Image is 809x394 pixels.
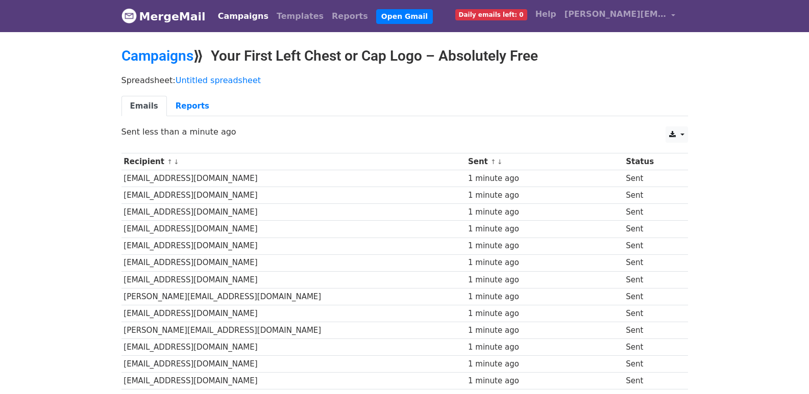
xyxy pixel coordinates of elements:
[121,254,466,271] td: [EMAIL_ADDRESS][DOMAIN_NAME]
[121,153,466,170] th: Recipient
[121,170,466,187] td: [EMAIL_ADDRESS][DOMAIN_NAME]
[167,158,173,166] a: ↑
[455,9,527,20] span: Daily emails left: 0
[121,6,206,27] a: MergeMail
[468,375,621,387] div: 1 minute ago
[121,204,466,221] td: [EMAIL_ADDRESS][DOMAIN_NAME]
[491,158,496,166] a: ↑
[531,4,560,24] a: Help
[167,96,218,117] a: Reports
[623,305,679,322] td: Sent
[214,6,273,27] a: Campaigns
[623,356,679,373] td: Sent
[176,75,261,85] a: Untitled spreadsheet
[468,291,621,303] div: 1 minute ago
[468,308,621,320] div: 1 minute ago
[565,8,667,20] span: [PERSON_NAME][EMAIL_ADDRESS][DOMAIN_NAME]
[121,126,688,137] p: Sent less than a minute ago
[121,238,466,254] td: [EMAIL_ADDRESS][DOMAIN_NAME]
[451,4,531,24] a: Daily emails left: 0
[468,274,621,286] div: 1 minute ago
[121,8,137,23] img: MergeMail logo
[468,358,621,370] div: 1 minute ago
[623,373,679,389] td: Sent
[560,4,680,28] a: [PERSON_NAME][EMAIL_ADDRESS][DOMAIN_NAME]
[174,158,179,166] a: ↓
[468,206,621,218] div: 1 minute ago
[468,325,621,336] div: 1 minute ago
[121,96,167,117] a: Emails
[623,204,679,221] td: Sent
[121,322,466,339] td: [PERSON_NAME][EMAIL_ADDRESS][DOMAIN_NAME]
[121,75,688,86] p: Spreadsheet:
[468,257,621,269] div: 1 minute ago
[121,47,688,65] h2: ⟫ Your First Left Chest or Cap Logo – Absolutely Free
[623,271,679,288] td: Sent
[121,47,193,64] a: Campaigns
[623,254,679,271] td: Sent
[623,288,679,305] td: Sent
[121,187,466,204] td: [EMAIL_ADDRESS][DOMAIN_NAME]
[121,288,466,305] td: [PERSON_NAME][EMAIL_ADDRESS][DOMAIN_NAME]
[497,158,503,166] a: ↓
[121,373,466,389] td: [EMAIL_ADDRESS][DOMAIN_NAME]
[273,6,328,27] a: Templates
[623,187,679,204] td: Sent
[121,356,466,373] td: [EMAIL_ADDRESS][DOMAIN_NAME]
[328,6,372,27] a: Reports
[623,221,679,238] td: Sent
[623,170,679,187] td: Sent
[121,305,466,322] td: [EMAIL_ADDRESS][DOMAIN_NAME]
[623,322,679,339] td: Sent
[468,173,621,185] div: 1 minute ago
[468,342,621,353] div: 1 minute ago
[376,9,433,24] a: Open Gmail
[465,153,623,170] th: Sent
[468,223,621,235] div: 1 minute ago
[623,339,679,356] td: Sent
[121,339,466,356] td: [EMAIL_ADDRESS][DOMAIN_NAME]
[623,238,679,254] td: Sent
[121,271,466,288] td: [EMAIL_ADDRESS][DOMAIN_NAME]
[468,240,621,252] div: 1 minute ago
[623,153,679,170] th: Status
[468,190,621,201] div: 1 minute ago
[121,221,466,238] td: [EMAIL_ADDRESS][DOMAIN_NAME]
